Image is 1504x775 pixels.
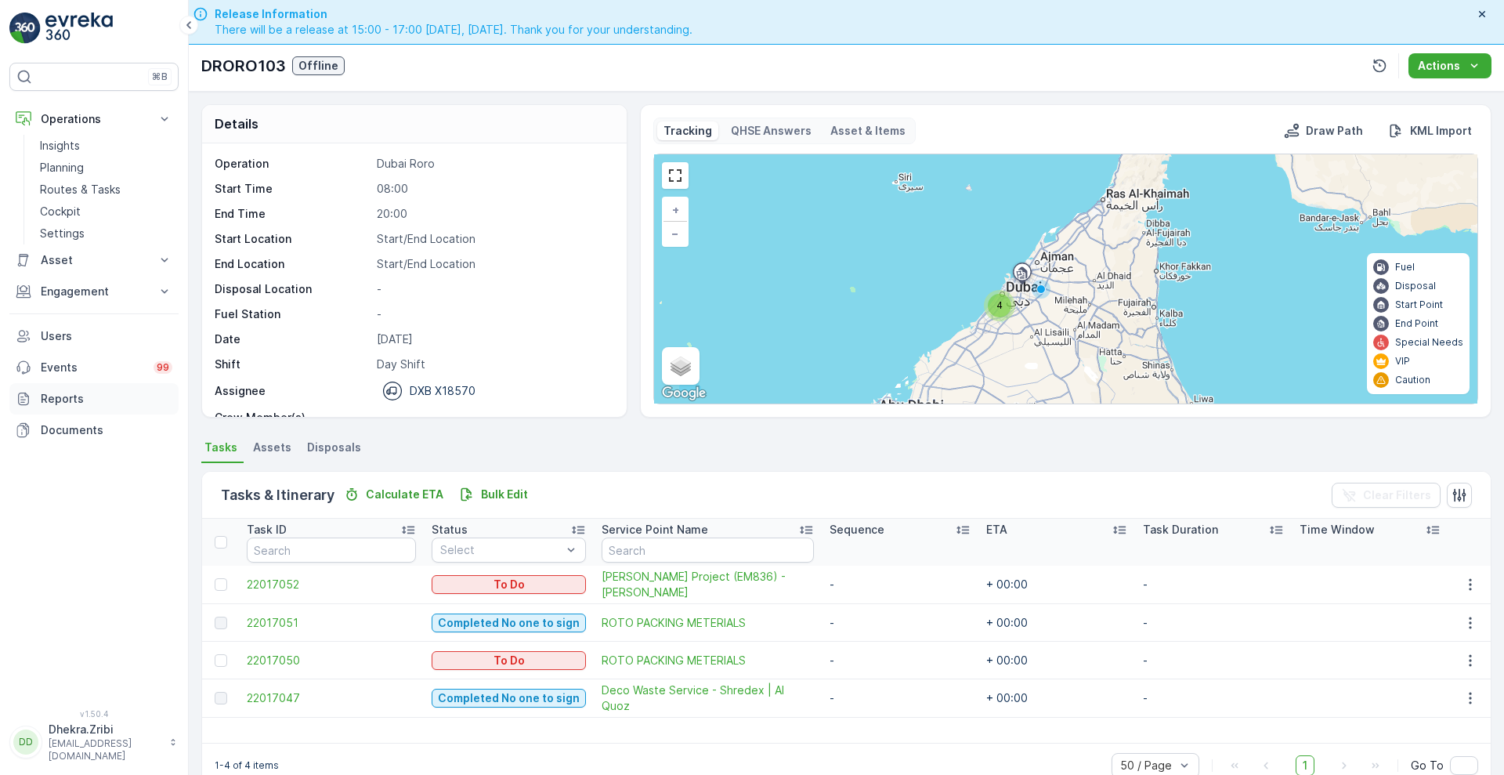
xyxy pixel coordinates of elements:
a: Settings [34,223,179,244]
button: Actions [1408,53,1491,78]
a: Routes & Tasks [34,179,179,201]
td: + 00:00 [978,642,1135,679]
input: Search [602,538,814,563]
a: 22017052 [247,577,416,592]
button: Offline [292,56,345,75]
img: Google [658,383,710,404]
p: Time Window [1300,522,1375,538]
p: Actions [1418,58,1460,74]
p: Start/End Location [377,231,610,247]
p: Routes & Tasks [40,182,121,197]
p: Crew Member(s) [215,410,371,426]
span: Disposals [307,440,361,455]
p: - [377,410,610,426]
button: Completed No one to sign [432,614,586,632]
td: + 00:00 [978,566,1135,604]
button: DDDhekra.Zribi[EMAIL_ADDRESS][DOMAIN_NAME] [9,722,179,762]
p: End Point [1395,317,1438,330]
a: View Fullscreen [663,164,687,187]
div: Toggle Row Selected [215,617,227,629]
p: Dubai Roro [377,156,610,172]
p: VIP [1395,355,1410,368]
td: + 00:00 [978,604,1135,642]
p: Status [432,522,468,538]
a: Layers [663,349,698,383]
td: - [822,604,978,642]
p: End Time [215,206,371,222]
p: Caution [1395,374,1430,386]
span: 22017047 [247,690,416,706]
p: Clear Filters [1363,487,1431,503]
button: Completed No one to sign [432,689,586,708]
button: Operations [9,103,179,135]
p: Completed No one to sign [438,615,580,631]
p: Shift [215,357,371,372]
img: logo_light-DOdMpM7g.png [45,13,113,44]
p: ETA [986,522,1007,538]
p: Fuel Station [215,306,371,322]
input: Search [247,538,416,563]
p: Sequence [830,522,884,538]
a: Cockpit [34,201,179,223]
a: Documents [9,415,179,446]
p: ⌘B [152,71,168,83]
p: Events [41,360,144,375]
div: Toggle Row Selected [215,692,227,704]
td: - [822,679,978,718]
span: Assets [253,440,291,455]
a: ROTO PACKING METERIALS [602,653,814,668]
p: Day Shift [377,357,610,372]
span: Tasks [204,440,237,455]
p: 1-4 of 4 items [215,759,279,772]
p: Documents [41,422,172,438]
a: 22017051 [247,615,416,631]
div: DD [13,730,38,755]
button: Calculate ETA [338,485,450,504]
p: Disposal [1395,280,1436,292]
span: [PERSON_NAME] Project (EM836) - [PERSON_NAME] [602,569,814,600]
p: Draw Path [1306,123,1363,139]
button: To Do [432,575,586,594]
p: Disposal Location [215,281,371,297]
button: Asset [9,244,179,276]
p: Planning [40,160,84,176]
p: Tasks & Itinerary [221,484,334,506]
p: Special Needs [1395,336,1463,349]
p: To Do [493,653,525,668]
p: KML Import [1410,123,1472,139]
a: 22017050 [247,653,416,668]
p: Service Point Name [602,522,708,538]
p: Start Point [1395,299,1443,311]
p: DXB X18570 [410,383,475,399]
p: 08:00 [377,181,610,197]
button: Bulk Edit [453,485,534,504]
span: Release Information [215,6,692,22]
p: Task ID [247,522,287,538]
div: 0 [654,154,1477,404]
p: Offline [298,58,338,74]
a: Open this area in Google Maps (opens a new window) [658,383,710,404]
p: - [377,281,610,297]
p: [DATE] [377,331,610,347]
button: Engagement [9,276,179,307]
td: - [822,642,978,679]
p: Details [215,114,258,133]
p: Reports [41,391,172,407]
p: Dhekra.Zribi [49,722,161,737]
a: ROTO PACKING METERIALS [602,615,814,631]
td: + 00:00 [978,679,1135,718]
p: - [377,306,610,322]
span: Go To [1411,758,1444,773]
p: Bulk Edit [481,487,528,502]
p: Calculate ETA [366,487,443,502]
p: Assignee [215,383,266,399]
p: Operations [41,111,147,127]
td: - [822,566,978,604]
p: Engagement [41,284,147,299]
button: Clear Filters [1332,483,1441,508]
td: - [1135,604,1292,642]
